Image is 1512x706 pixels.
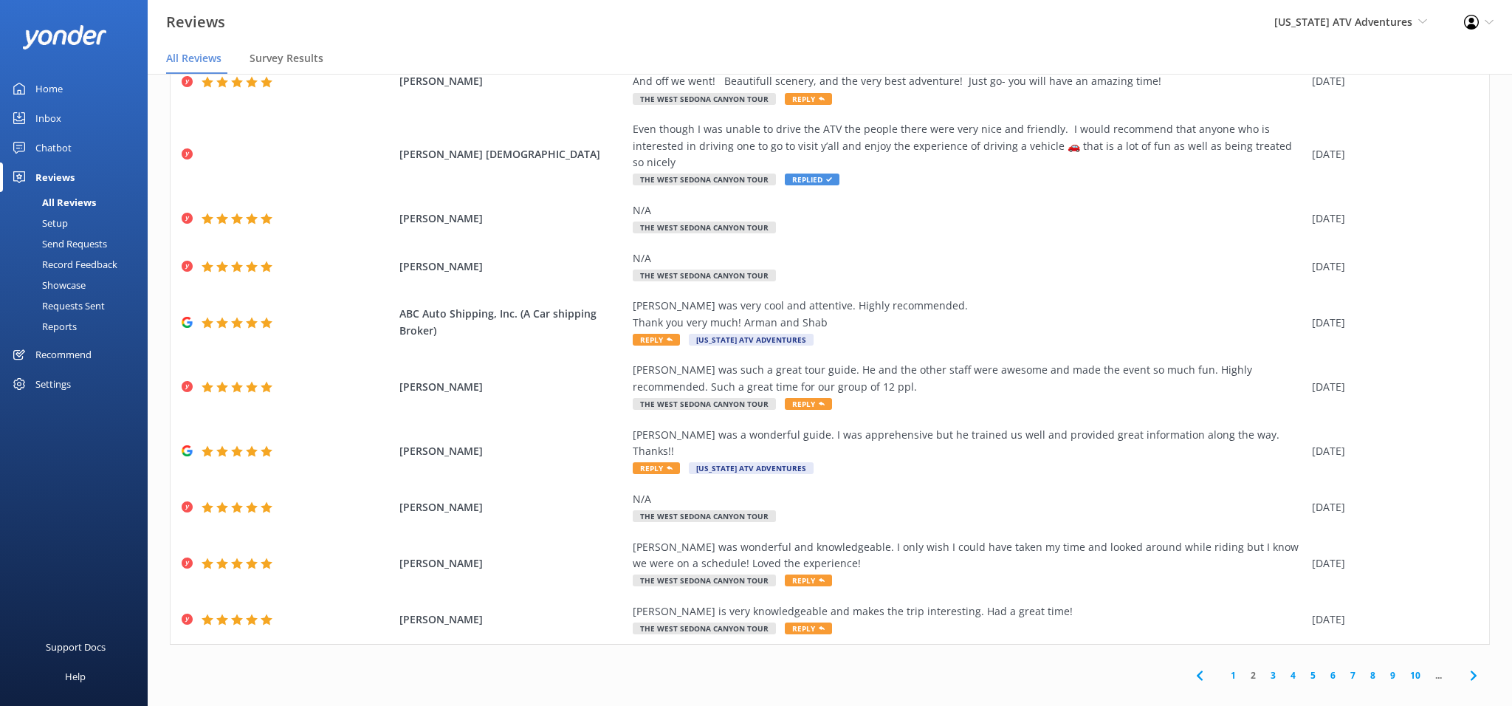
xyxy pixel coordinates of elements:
[65,662,86,691] div: Help
[9,254,148,275] a: Record Feedback
[46,632,106,662] div: Support Docs
[689,334,814,346] span: [US_STATE] ATV Adventures
[1428,668,1449,682] span: ...
[22,25,107,49] img: yonder-white-logo.png
[1312,210,1471,227] div: [DATE]
[399,611,625,628] span: [PERSON_NAME]
[633,510,776,522] span: The West Sedona Canyon Tour
[633,121,1305,171] div: Even though I was unable to drive the ATV the people there were very nice and friendly. I would r...
[9,192,148,213] a: All Reviews
[9,316,77,337] div: Reports
[35,340,92,369] div: Recommend
[9,275,148,295] a: Showcase
[633,298,1305,331] div: [PERSON_NAME] was very cool and attentive. Highly recommended. Thank you very much! Arman and Shab
[9,295,148,316] a: Requests Sent
[1312,555,1471,572] div: [DATE]
[633,202,1305,219] div: N/A
[633,362,1305,395] div: [PERSON_NAME] was such a great tour guide. He and the other staff were awesome and made the event...
[399,499,625,515] span: [PERSON_NAME]
[35,74,63,103] div: Home
[9,233,148,254] a: Send Requests
[785,398,832,410] span: Reply
[1312,443,1471,459] div: [DATE]
[399,379,625,395] span: [PERSON_NAME]
[633,575,776,586] span: The West Sedona Canyon Tour
[633,174,776,185] span: The West Sedona Canyon Tour
[399,258,625,275] span: [PERSON_NAME]
[166,10,225,34] h3: Reviews
[1312,315,1471,331] div: [DATE]
[1223,668,1243,682] a: 1
[1312,146,1471,162] div: [DATE]
[1312,611,1471,628] div: [DATE]
[1343,668,1363,682] a: 7
[633,491,1305,507] div: N/A
[785,575,832,586] span: Reply
[9,192,96,213] div: All Reviews
[689,462,814,474] span: [US_STATE] ATV Adventures
[9,275,86,295] div: Showcase
[399,306,625,339] span: ABC Auto Shipping, Inc. (A Car shipping Broker)
[1274,15,1412,29] span: [US_STATE] ATV Adventures
[399,73,625,89] span: [PERSON_NAME]
[785,623,832,634] span: Reply
[35,103,61,133] div: Inbox
[633,539,1305,572] div: [PERSON_NAME] was wonderful and knowledgeable. I only wish I could have taken my time and looked ...
[633,623,776,634] span: The West Sedona Canyon Tour
[1312,499,1471,515] div: [DATE]
[633,462,680,474] span: Reply
[1312,73,1471,89] div: [DATE]
[9,295,105,316] div: Requests Sent
[633,398,776,410] span: The West Sedona Canyon Tour
[166,51,221,66] span: All Reviews
[1263,668,1283,682] a: 3
[1312,379,1471,395] div: [DATE]
[633,334,680,346] span: Reply
[1403,668,1428,682] a: 10
[1383,668,1403,682] a: 9
[399,555,625,572] span: [PERSON_NAME]
[35,133,72,162] div: Chatbot
[399,443,625,459] span: [PERSON_NAME]
[633,270,776,281] span: The West Sedona Canyon Tour
[399,210,625,227] span: [PERSON_NAME]
[399,146,625,162] span: [PERSON_NAME] [DEMOGRAPHIC_DATA]
[633,427,1305,460] div: [PERSON_NAME] was a wonderful guide. I was apprehensive but he trained us well and provided great...
[1303,668,1323,682] a: 5
[1363,668,1383,682] a: 8
[250,51,323,66] span: Survey Results
[9,233,107,254] div: Send Requests
[1283,668,1303,682] a: 4
[9,316,148,337] a: Reports
[1323,668,1343,682] a: 6
[785,174,839,185] span: Replied
[9,254,117,275] div: Record Feedback
[9,213,148,233] a: Setup
[633,93,776,105] span: The West Sedona Canyon Tour
[1243,668,1263,682] a: 2
[633,603,1305,620] div: [PERSON_NAME] is very knowledgeable and makes the trip interesting. Had a great time!
[785,93,832,105] span: Reply
[633,250,1305,267] div: N/A
[35,162,75,192] div: Reviews
[9,213,68,233] div: Setup
[1312,258,1471,275] div: [DATE]
[35,369,71,399] div: Settings
[633,222,776,233] span: The West Sedona Canyon Tour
